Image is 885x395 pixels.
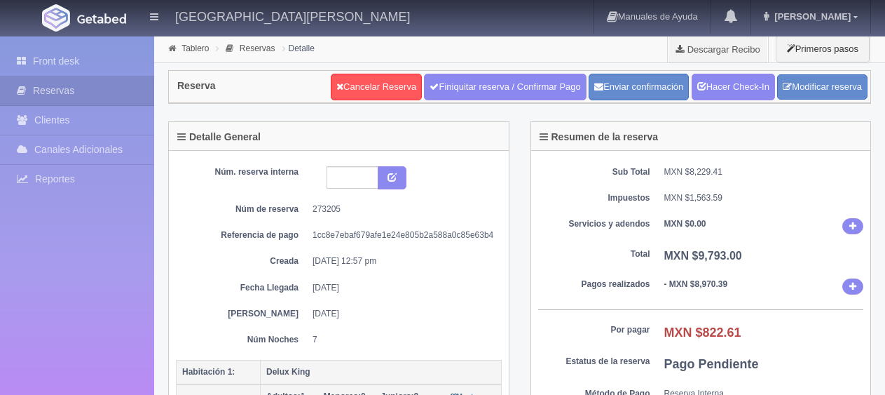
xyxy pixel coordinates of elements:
[538,192,650,204] dt: Impuestos
[424,74,586,100] a: Finiquitar reserva / Confirmar Pago
[664,279,728,289] b: - MXN $8,970.39
[177,132,261,142] h4: Detalle General
[538,356,650,368] dt: Estatus de la reserva
[692,74,775,100] a: Hacer Check-In
[182,367,235,377] b: Habitación 1:
[664,219,706,229] b: MXN $0.00
[538,218,650,230] dt: Servicios y adendos
[331,74,422,100] a: Cancelar Reserva
[181,43,209,53] a: Tablero
[261,360,502,384] th: Delux King
[175,7,410,25] h4: [GEOGRAPHIC_DATA][PERSON_NAME]
[186,308,299,320] dt: [PERSON_NAME]
[313,229,491,241] dd: 1cc8e7ebaf679afe1e24e805b2a588a0c85e63b4
[538,324,650,336] dt: Por pagar
[777,74,867,100] a: Modificar reserva
[538,279,650,290] dt: Pagos realizados
[186,166,299,178] dt: Núm. reserva interna
[776,35,870,62] button: Primeros pasos
[186,203,299,215] dt: Núm de reserva
[664,192,864,204] dd: MXN $1,563.59
[664,250,742,262] b: MXN $9,793.00
[538,248,650,260] dt: Total
[186,334,299,346] dt: Núm Noches
[177,81,216,91] h4: Reserva
[538,166,650,178] dt: Sub Total
[313,203,491,215] dd: 273205
[313,282,491,294] dd: [DATE]
[664,357,759,371] b: Pago Pendiente
[668,35,768,63] a: Descargar Recibo
[186,255,299,267] dt: Creada
[540,132,659,142] h4: Resumen de la reserva
[589,74,689,100] button: Enviar confirmación
[186,282,299,294] dt: Fecha Llegada
[240,43,275,53] a: Reservas
[77,13,126,24] img: Getabed
[313,255,491,267] dd: [DATE] 12:57 pm
[313,334,491,346] dd: 7
[313,308,491,320] dd: [DATE]
[771,11,851,22] span: [PERSON_NAME]
[664,326,741,340] b: MXN $822.61
[42,4,70,32] img: Getabed
[279,41,318,55] li: Detalle
[186,229,299,241] dt: Referencia de pago
[664,166,864,178] dd: MXN $8,229.41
